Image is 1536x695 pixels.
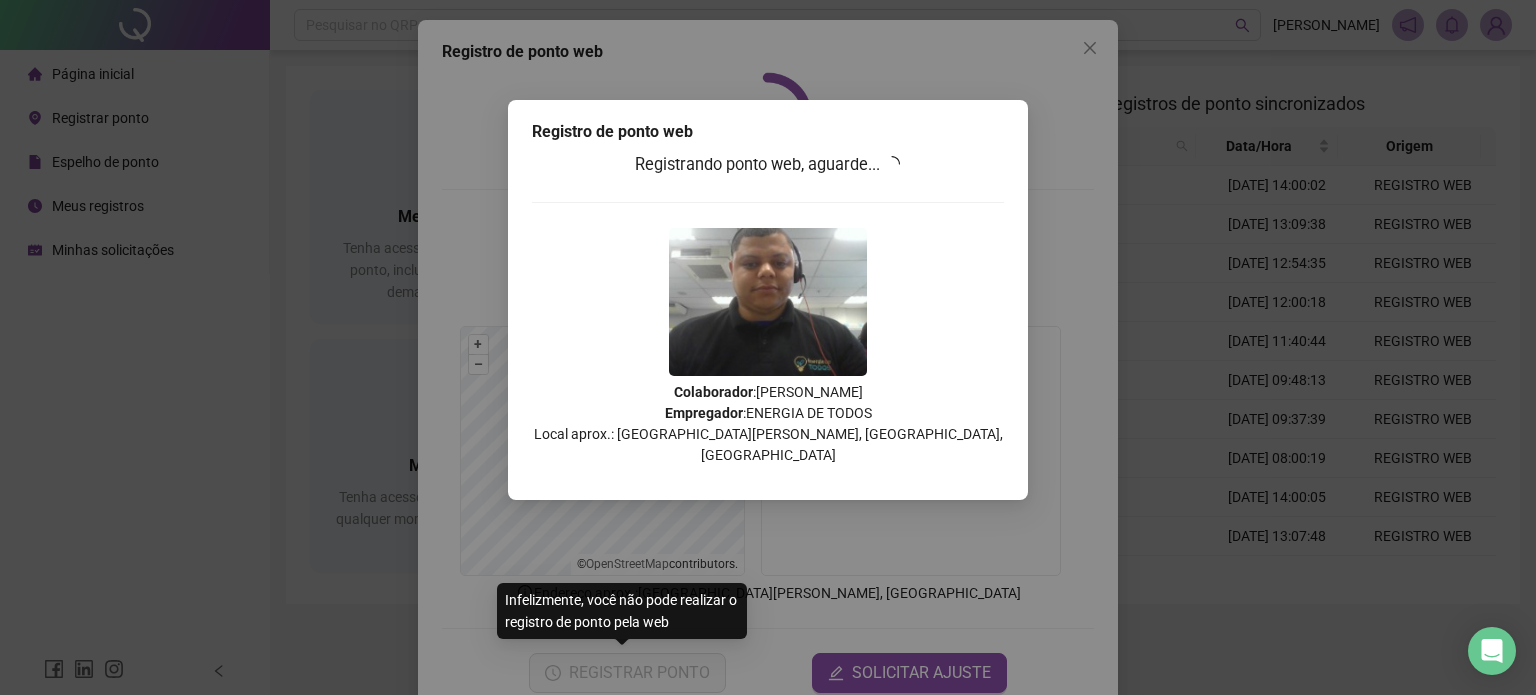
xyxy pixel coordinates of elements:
[674,384,753,400] strong: Colaborador
[532,382,1004,466] p: : [PERSON_NAME] : ENERGIA DE TODOS Local aprox.: [GEOGRAPHIC_DATA][PERSON_NAME], [GEOGRAPHIC_DATA...
[532,120,1004,144] div: Registro de ponto web
[532,152,1004,178] h3: Registrando ponto web, aguarde...
[497,583,747,639] div: Infelizmente, você não pode realizar o registro de ponto pela web
[669,228,867,376] img: Z
[1468,627,1516,675] div: Open Intercom Messenger
[881,152,904,175] span: loading
[665,405,743,421] strong: Empregador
